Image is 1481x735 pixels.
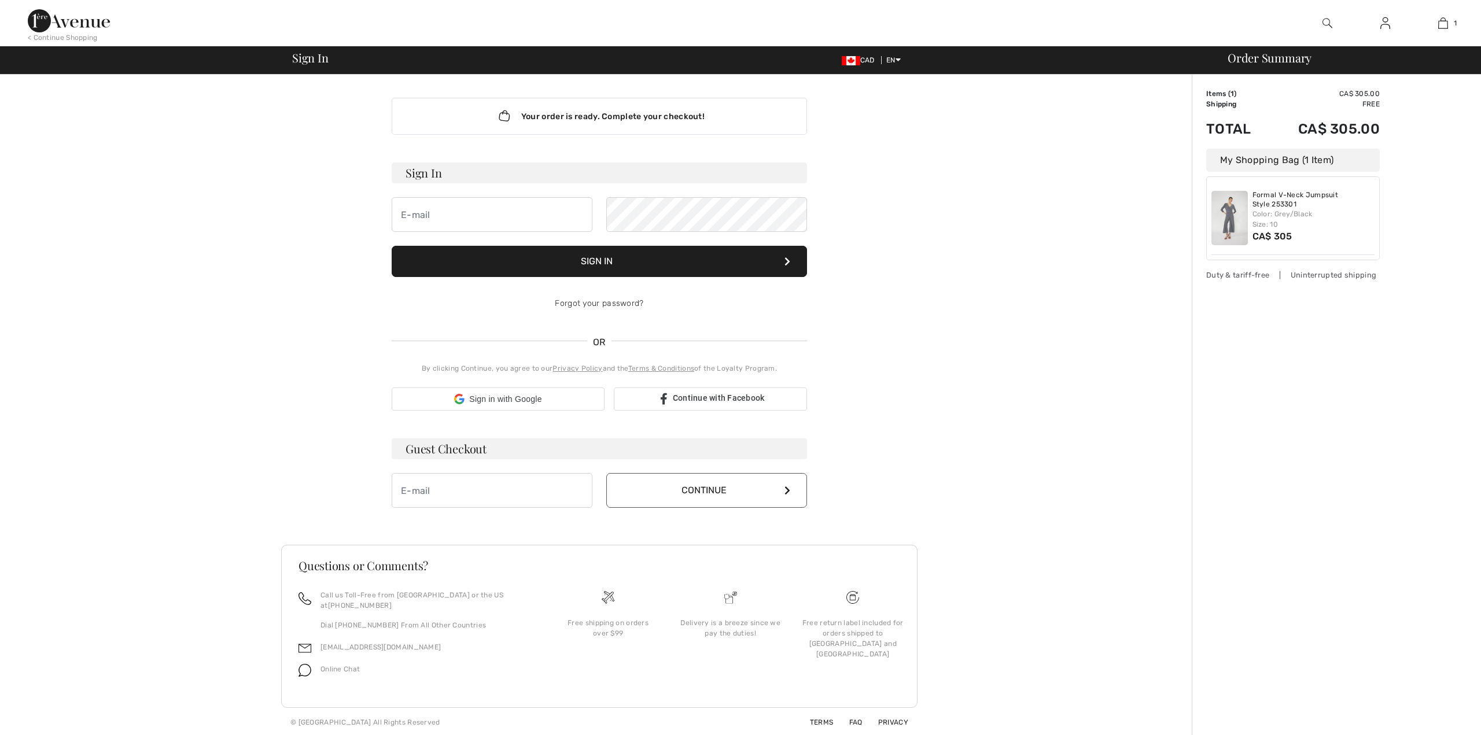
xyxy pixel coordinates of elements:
[1252,231,1292,242] span: CA$ 305
[392,162,807,183] h3: Sign In
[1252,191,1375,209] a: Formal V-Neck Jumpsuit Style 253301
[835,718,863,726] a: FAQ
[556,618,660,638] div: Free shipping on orders over $99
[320,620,533,630] p: Dial [PHONE_NUMBER] From All Other Countries
[392,246,807,277] button: Sign In
[1252,209,1375,230] div: Color: Grey/Black Size: 10
[299,592,311,605] img: call
[392,387,605,411] div: Sign in with Google
[292,52,328,64] span: Sign In
[28,32,98,43] div: < Continue Shopping
[1414,16,1471,30] a: 1
[801,618,905,659] div: Free return label included for orders shipped to [GEOGRAPHIC_DATA] and [GEOGRAPHIC_DATA]
[628,364,694,372] a: Terms & Conditions
[724,591,737,604] img: Delivery is a breeze since we pay the duties!
[864,718,908,726] a: Privacy
[1454,18,1457,28] span: 1
[1211,191,1248,245] img: Formal V-Neck Jumpsuit Style 253301
[1206,109,1268,149] td: Total
[1268,109,1380,149] td: CA$ 305.00
[28,9,110,32] img: 1ère Avenue
[842,56,879,64] span: CAD
[1206,99,1268,109] td: Shipping
[1438,16,1448,30] img: My Bag
[328,601,392,610] a: [PHONE_NUMBER]
[392,98,807,135] div: Your order is ready. Complete your checkout!
[1371,16,1399,31] a: Sign In
[1214,52,1474,64] div: Order Summary
[290,717,440,727] div: © [GEOGRAPHIC_DATA] All Rights Reserved
[842,56,860,65] img: Canadian Dollar
[1206,269,1380,280] div: Duty & tariff-free | Uninterrupted shipping
[299,560,900,571] h3: Questions or Comments?
[606,473,807,508] button: Continue
[614,387,807,411] a: Continue with Facebook
[886,56,901,64] span: EN
[602,591,614,604] img: Free shipping on orders over $99
[846,591,859,604] img: Free shipping on orders over $99
[555,298,643,308] a: Forgot your password?
[469,393,541,405] span: Sign in with Google
[392,363,807,374] div: By clicking Continue, you agree to our and the of the Loyalty Program.
[1322,16,1332,30] img: search the website
[552,364,602,372] a: Privacy Policy
[1231,90,1234,98] span: 1
[1268,88,1380,99] td: CA$ 305.00
[587,335,611,349] span: OR
[392,438,807,459] h3: Guest Checkout
[392,197,592,232] input: E-mail
[299,642,311,655] img: email
[1268,99,1380,109] td: Free
[299,664,311,677] img: chat
[1206,149,1380,172] div: My Shopping Bag (1 Item)
[673,393,765,402] span: Continue with Facebook
[320,643,441,651] a: [EMAIL_ADDRESS][DOMAIN_NAME]
[320,590,533,611] p: Call us Toll-Free from [GEOGRAPHIC_DATA] or the US at
[320,665,360,673] span: Online Chat
[392,473,592,508] input: E-mail
[679,618,783,638] div: Delivery is a breeze since we pay the duties!
[1380,16,1390,30] img: My Info
[1206,88,1268,99] td: Items ( )
[796,718,834,726] a: Terms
